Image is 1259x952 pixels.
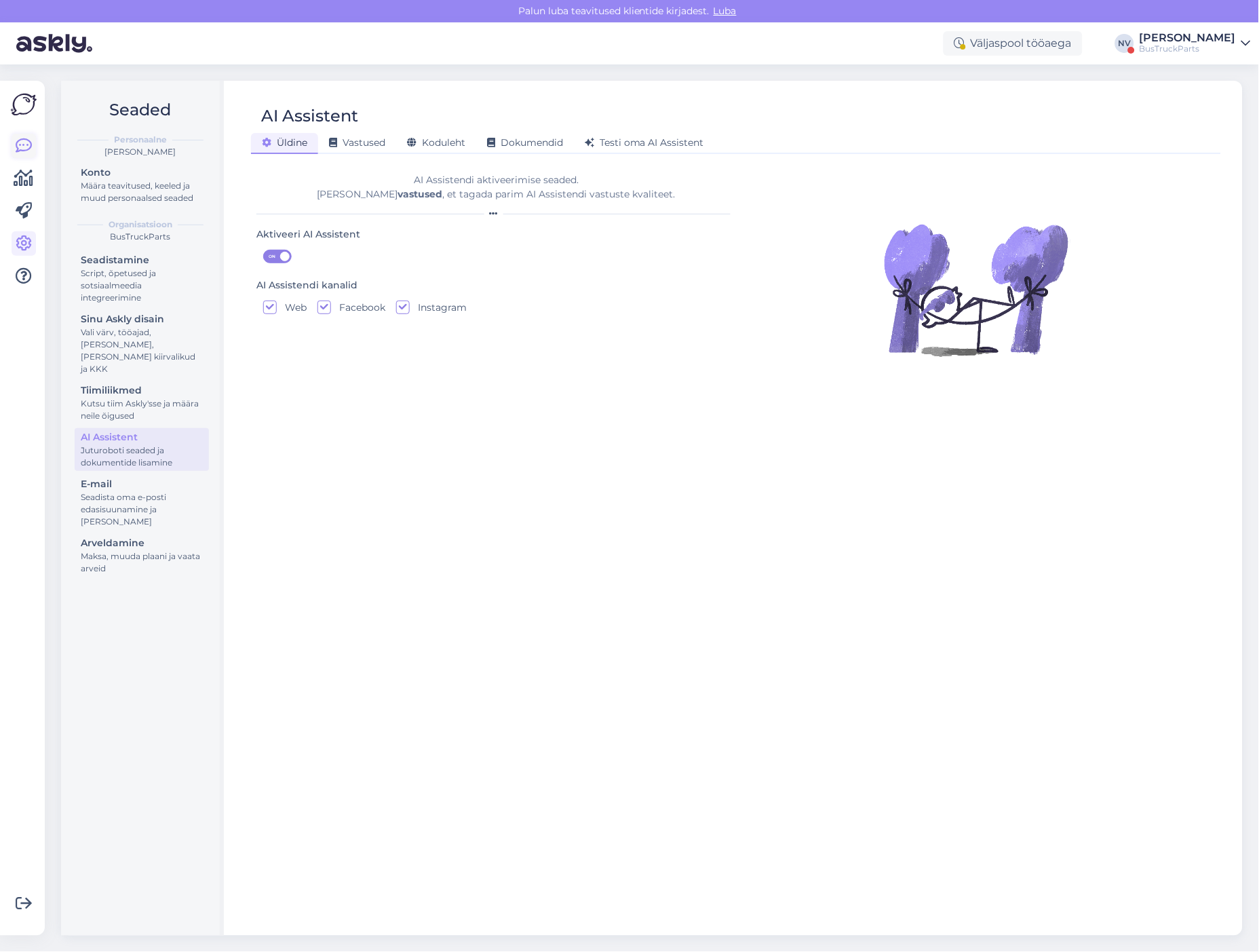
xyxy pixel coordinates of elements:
div: Aktiveeri AI Assistent [256,227,360,242]
div: Seadista oma e-posti edasisuunamine ja [PERSON_NAME] [81,491,203,528]
b: vastused [398,188,443,200]
div: AI Assistendi kanalid [256,278,357,293]
a: TiimiliikmedKutsu tiim Askly'sse ja määra neile õigused [75,381,209,424]
a: Sinu Askly disainVali värv, tööajad, [PERSON_NAME], [PERSON_NAME] kiirvalikud ja KKK [75,310,209,377]
div: AI Assistent [81,430,203,444]
div: Juturoboti seaded ja dokumentide lisamine [81,444,203,469]
span: Vastused [329,136,385,149]
div: Tiimiliikmed [81,383,203,398]
span: Koduleht [407,136,465,149]
a: ArveldamineMaksa, muuda plaani ja vaata arveid [75,534,209,577]
div: Maksa, muuda plaani ja vaata arveid [81,550,203,575]
span: ON [264,250,280,263]
div: Väljaspool tööaega [944,31,1083,56]
div: Kutsu tiim Askly'sse ja määra neile õigused [81,398,203,422]
div: Script, õpetused ja sotsiaalmeedia integreerimine [81,267,203,304]
div: Arveldamine [81,536,203,550]
span: Dokumendid [487,136,563,149]
img: Askly Logo [11,92,37,117]
label: Instagram [410,301,467,314]
div: [PERSON_NAME] [72,146,209,158]
div: [PERSON_NAME] [1140,33,1236,43]
a: E-mailSeadista oma e-posti edasisuunamine ja [PERSON_NAME] [75,475,209,530]
div: Vali värv, tööajad, [PERSON_NAME], [PERSON_NAME] kiirvalikud ja KKK [81,326,203,375]
span: Testi oma AI Assistent [585,136,704,149]
div: NV [1115,34,1134,53]
b: Organisatsioon [109,218,172,231]
a: [PERSON_NAME]BusTruckParts [1140,33,1251,54]
div: Seadistamine [81,253,203,267]
a: KontoMäära teavitused, keeled ja muud personaalsed seaded [75,164,209,206]
div: Konto [81,166,203,180]
label: Facebook [331,301,385,314]
b: Personaalne [114,134,167,146]
a: AI AssistentJuturoboti seaded ja dokumentide lisamine [75,428,209,471]
div: Määra teavitused, keeled ja muud personaalsed seaded [81,180,203,204]
div: BusTruckParts [72,231,209,243]
div: Sinu Askly disain [81,312,203,326]
label: Web [277,301,307,314]
div: BusTruckParts [1140,43,1236,54]
div: AI Assistendi aktiveerimise seaded. [PERSON_NAME] , et tagada parim AI Assistendi vastuste kvalit... [256,173,736,202]
img: Illustration [881,195,1071,385]
span: Luba [710,5,741,17]
span: Üldine [262,136,307,149]
div: E-mail [81,477,203,491]
a: SeadistamineScript, õpetused ja sotsiaalmeedia integreerimine [75,251,209,306]
div: AI Assistent [261,103,358,129]
h2: Seaded [72,97,209,123]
